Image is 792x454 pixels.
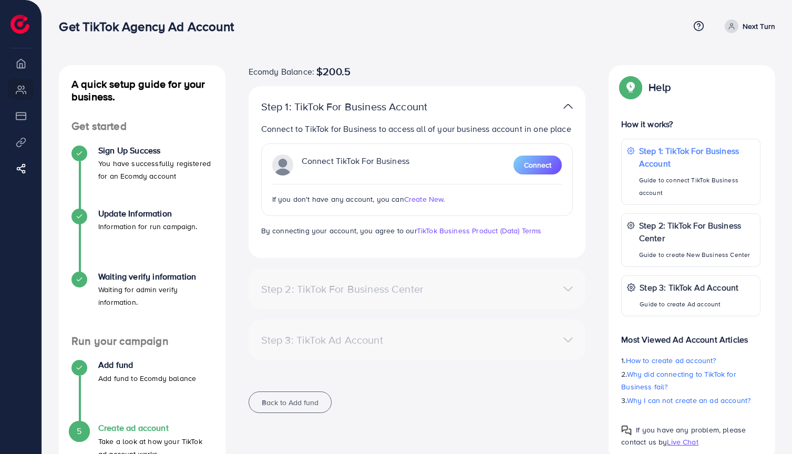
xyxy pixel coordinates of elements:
span: Why I can not create an ad account? [627,395,751,406]
p: Information for run campaign. [98,220,198,233]
p: Guide to create New Business Center [639,249,755,261]
p: 3. [621,394,760,407]
span: Back to Add fund [262,397,318,408]
li: Waiting verify information [59,272,225,335]
p: Waiting for admin verify information. [98,283,213,308]
p: 2. [621,368,760,393]
img: logo [11,15,29,34]
span: Create New. [404,194,445,204]
p: Step 2: TikTok For Business Center [639,219,755,244]
li: Sign Up Success [59,146,225,209]
h4: A quick setup guide for your business. [59,78,225,103]
h4: Sign Up Success [98,146,213,156]
span: Connect [524,160,551,170]
p: Next Turn [743,20,775,33]
h4: Waiting verify information [98,272,213,282]
p: Connect to TikTok for Business to access all of your business account in one place [261,122,573,135]
img: TikTok partner [563,99,573,114]
span: How to create ad account? [626,355,716,366]
p: How it works? [621,118,760,130]
img: Popup guide [621,425,632,436]
h4: Create ad account [98,423,213,433]
a: TikTok Business Product (Data) Terms [417,225,542,236]
p: 1. [621,354,760,367]
p: Add fund to Ecomdy balance [98,372,196,385]
span: If you don't have any account, you can [272,194,404,204]
span: Live Chat [667,437,698,447]
button: Back to Add fund [249,391,332,413]
span: Why did connecting to TikTok for Business fail? [621,369,736,392]
p: Guide to connect TikTok Business account [639,174,755,199]
p: Most Viewed Ad Account Articles [621,325,760,346]
p: You have successfully registered for an Ecomdy account [98,157,213,182]
button: Connect [513,156,562,174]
span: 5 [77,425,81,437]
p: Step 1: TikTok For Business Account [639,145,755,170]
p: Step 3: TikTok Ad Account [640,281,738,294]
p: By connecting your account, you agree to our [261,224,573,237]
h4: Run your campaign [59,335,225,348]
p: Step 1: TikTok For Business Account [261,100,464,113]
h3: Get TikTok Agency Ad Account [59,19,242,34]
p: Guide to create Ad account [640,298,738,311]
span: If you have any problem, please contact us by [621,425,746,447]
a: Next Turn [721,19,775,33]
h4: Get started [59,120,225,133]
img: Popup guide [621,78,640,97]
p: Connect TikTok For Business [302,154,409,176]
img: TikTok partner [272,154,293,176]
h4: Add fund [98,360,196,370]
li: Add fund [59,360,225,423]
p: Help [649,81,671,94]
li: Update Information [59,209,225,272]
h4: Update Information [98,209,198,219]
span: $200.5 [316,65,351,78]
span: Ecomdy Balance: [249,65,314,78]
